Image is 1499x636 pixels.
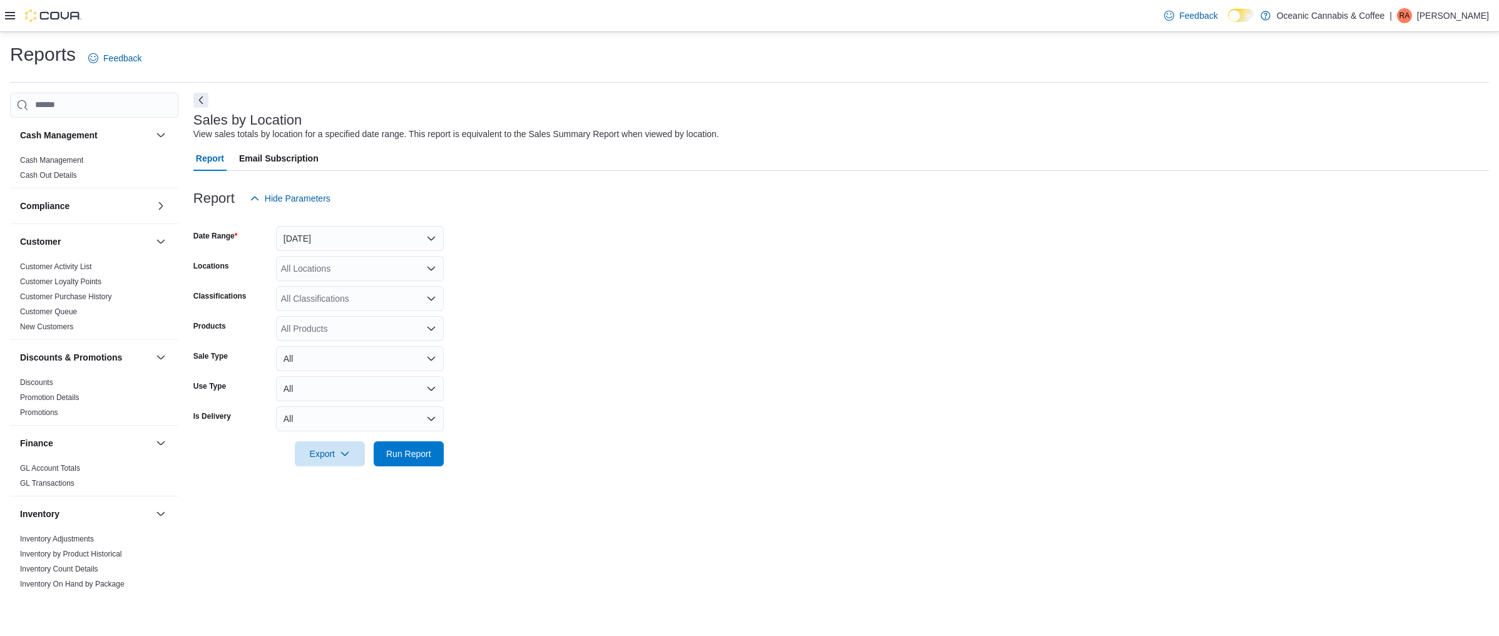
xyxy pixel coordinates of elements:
[20,479,74,488] a: GL Transactions
[193,231,238,241] label: Date Range
[276,346,444,371] button: All
[20,437,151,449] button: Finance
[10,461,178,496] div: Finance
[20,564,98,574] span: Inventory Count Details
[20,292,112,301] a: Customer Purchase History
[20,129,98,141] h3: Cash Management
[20,156,83,165] a: Cash Management
[276,406,444,431] button: All
[20,322,73,331] a: New Customers
[20,377,53,387] span: Discounts
[20,170,77,180] span: Cash Out Details
[193,321,226,331] label: Products
[426,264,436,274] button: Open list of options
[20,155,83,165] span: Cash Management
[20,200,69,212] h3: Compliance
[103,52,141,64] span: Feedback
[193,113,302,128] h3: Sales by Location
[276,226,444,251] button: [DATE]
[426,294,436,304] button: Open list of options
[245,186,335,211] button: Hide Parameters
[196,146,224,171] span: Report
[20,478,74,488] span: GL Transactions
[20,437,53,449] h3: Finance
[1179,9,1217,22] span: Feedback
[276,376,444,401] button: All
[153,198,168,213] button: Compliance
[20,292,112,302] span: Customer Purchase History
[20,508,151,520] button: Inventory
[20,549,122,559] span: Inventory by Product Historical
[1277,8,1385,23] p: Oceanic Cannabis & Coffee
[20,262,92,271] a: Customer Activity List
[153,128,168,143] button: Cash Management
[153,506,168,521] button: Inventory
[20,392,79,403] span: Promotion Details
[20,235,151,248] button: Customer
[153,350,168,365] button: Discounts & Promotions
[20,408,58,418] span: Promotions
[20,351,122,364] h3: Discounts & Promotions
[25,9,81,22] img: Cova
[193,261,229,271] label: Locations
[193,351,228,361] label: Sale Type
[1228,9,1254,22] input: Dark Mode
[20,463,80,473] span: GL Account Totals
[1399,8,1410,23] span: RA
[386,448,431,460] span: Run Report
[193,191,235,206] h3: Report
[193,411,231,421] label: Is Delivery
[193,291,247,301] label: Classifications
[20,307,77,316] a: Customer Queue
[153,234,168,249] button: Customer
[193,128,719,141] div: View sales totals by location for a specified date range. This report is equivalent to the Sales ...
[10,259,178,339] div: Customer
[1159,3,1222,28] a: Feedback
[20,277,101,287] span: Customer Loyalty Points
[1397,8,1412,23] div: Rhea Acob
[193,381,226,391] label: Use Type
[20,594,121,604] span: Inventory On Hand by Product
[20,580,125,588] a: Inventory On Hand by Package
[20,307,77,317] span: Customer Queue
[20,200,151,212] button: Compliance
[1417,8,1489,23] p: [PERSON_NAME]
[20,129,151,141] button: Cash Management
[426,324,436,334] button: Open list of options
[10,153,178,188] div: Cash Management
[20,464,80,473] a: GL Account Totals
[20,579,125,589] span: Inventory On Hand by Package
[20,535,94,543] a: Inventory Adjustments
[265,192,330,205] span: Hide Parameters
[20,262,92,272] span: Customer Activity List
[83,46,146,71] a: Feedback
[10,375,178,425] div: Discounts & Promotions
[295,441,365,466] button: Export
[10,42,76,67] h1: Reports
[20,322,73,332] span: New Customers
[20,171,77,180] a: Cash Out Details
[20,508,59,520] h3: Inventory
[20,550,122,558] a: Inventory by Product Historical
[1228,22,1229,23] span: Dark Mode
[20,534,94,544] span: Inventory Adjustments
[20,565,98,573] a: Inventory Count Details
[239,146,319,171] span: Email Subscription
[20,408,58,417] a: Promotions
[20,277,101,286] a: Customer Loyalty Points
[20,351,151,364] button: Discounts & Promotions
[20,235,61,248] h3: Customer
[302,441,357,466] span: Export
[153,436,168,451] button: Finance
[193,93,208,108] button: Next
[20,393,79,402] a: Promotion Details
[1389,8,1392,23] p: |
[20,378,53,387] a: Discounts
[374,441,444,466] button: Run Report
